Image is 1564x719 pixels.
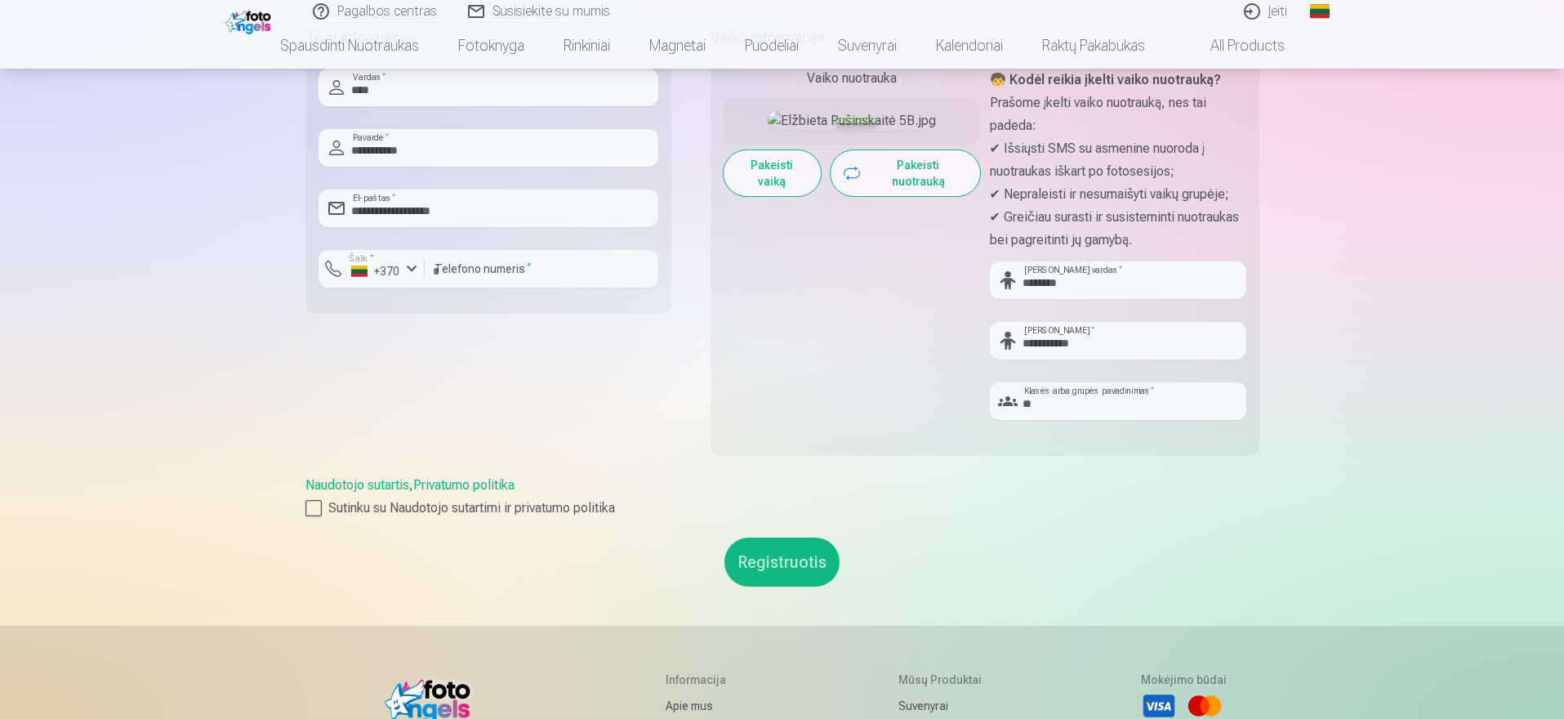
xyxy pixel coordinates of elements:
h5: Mokėjimo būdai [1141,672,1227,688]
a: Suvenyrai [818,23,916,69]
button: Pakeisti vaiką [724,150,822,196]
img: /fa2 [225,7,275,34]
p: ✔ Greičiau surasti ir susisteminti nuotraukas bei pagreitinti jų gamybą. [990,206,1246,252]
a: Naudotojo sutartis [305,477,409,493]
img: Elžbieta Pušinskaitė 5B.jpg [768,111,936,131]
a: Rinkiniai [544,23,630,69]
button: Pakeisti nuotrauką [831,150,979,196]
button: Šalis*+370 [319,250,425,288]
div: , [305,476,1259,518]
h5: Informacija [666,672,774,688]
a: Privatumo politika [413,477,515,493]
p: Prašome įkelti vaiko nuotrauką, nes tai padeda: [990,92,1246,137]
a: Fotoknyga [439,23,544,69]
div: +370 [351,263,400,279]
p: ✔ Išsiųsti SMS su asmenine nuoroda į nuotraukas iškart po fotosesijos; [990,137,1246,183]
div: Vaiko nuotrauka [724,69,980,88]
strong: 🧒 Kodėl reikia įkelti vaiko nuotrauką? [990,72,1221,87]
a: Apie mus [666,694,774,717]
a: All products [1165,23,1304,69]
a: Kalendoriai [916,23,1023,69]
a: Magnetai [630,23,725,69]
a: Suvenyrai [898,694,1017,717]
button: Registruotis [724,538,840,587]
label: Sutinku su Naudotojo sutartimi ir privatumo politika [305,498,1259,518]
a: Spausdinti nuotraukas [261,23,439,69]
a: Raktų pakabukas [1023,23,1165,69]
a: Puodeliai [725,23,818,69]
h5: Mūsų produktai [898,672,1017,688]
p: ✔ Nepraleisti ir nesumaišyti vaikų grupėje; [990,183,1246,206]
label: Šalis [345,252,378,265]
